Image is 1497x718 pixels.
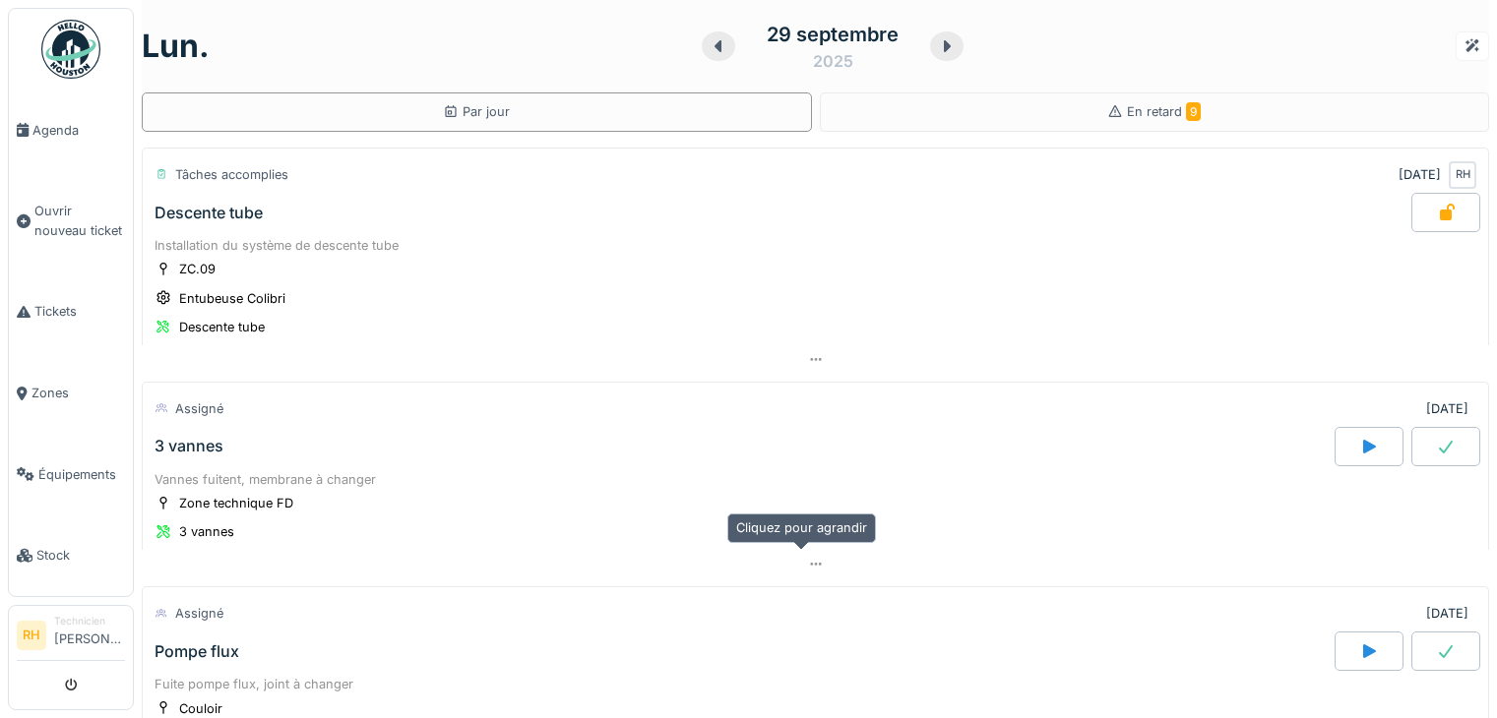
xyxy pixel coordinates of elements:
[155,204,263,222] div: Descente tube
[9,90,133,171] a: Agenda
[155,675,1476,693] div: Fuite pompe flux, joint à changer
[32,121,125,140] span: Agenda
[9,271,133,353] a: Tickets
[31,384,125,402] span: Zones
[1426,604,1468,623] div: [DATE]
[54,614,125,656] li: [PERSON_NAME]
[9,171,133,271] a: Ouvrir nouveau ticket
[813,49,853,73] div: 2025
[155,642,239,661] div: Pompe flux
[1399,165,1441,184] div: [DATE]
[1426,399,1468,418] div: [DATE]
[175,604,223,623] div: Assigné
[34,202,125,239] span: Ouvrir nouveau ticket
[17,614,125,661] a: RH Technicien[PERSON_NAME]
[155,437,223,455] div: 3 vannes
[179,522,234,541] div: 3 vannes
[179,260,216,278] div: ZC.09
[155,470,1476,489] div: Vannes fuitent, membrane à changer
[179,699,222,718] div: Couloir
[9,352,133,434] a: Zones
[179,318,265,336] div: Descente tube
[175,399,223,418] div: Assigné
[727,513,876,542] div: Cliquez pour agrandir
[34,302,125,321] span: Tickets
[1127,104,1201,119] span: En retard
[443,102,510,121] div: Par jour
[1186,102,1201,121] span: 9
[17,621,46,650] li: RH
[1449,161,1476,189] div: RH
[179,494,293,512] div: Zone technique FD
[36,546,125,565] span: Stock
[142,28,210,65] h1: lun.
[155,236,1476,255] div: Installation du système de descente tube
[175,165,288,184] div: Tâches accomplies
[54,614,125,628] div: Technicien
[9,434,133,515] a: Équipements
[41,20,100,79] img: Badge_color-CXgf-gQk.svg
[179,289,285,308] div: Entubeuse Colibri
[767,20,899,49] div: 29 septembre
[9,515,133,597] a: Stock
[38,465,125,484] span: Équipements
